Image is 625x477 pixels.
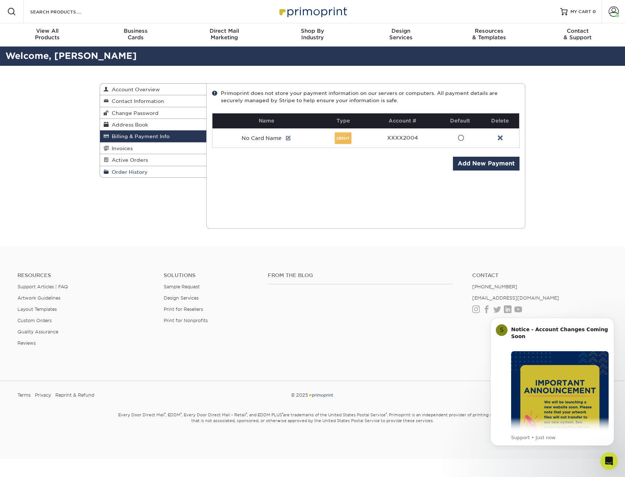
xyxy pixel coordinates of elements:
[366,128,439,148] td: XXXX2004
[282,412,283,416] sup: ®
[246,412,247,416] sup: ®
[481,113,519,128] th: Delete
[109,157,148,163] span: Active Orders
[109,122,148,128] span: Address Book
[357,28,445,34] span: Design
[17,390,31,401] a: Terms
[100,154,206,166] a: Active Orders
[3,23,92,47] a: View AllProducts
[109,98,164,104] span: Contact Information
[180,28,268,34] span: Direct Mail
[100,107,206,119] a: Change Password
[92,28,180,41] div: Cards
[472,295,559,301] a: [EMAIL_ADDRESS][DOMAIN_NAME]
[212,390,413,401] div: © 2025
[180,23,268,47] a: Direct MailMarketing
[17,306,57,312] a: Layout Templates
[439,113,481,128] th: Default
[321,113,366,128] th: Type
[472,272,608,278] a: Contact
[100,409,525,441] small: Every Door Direct Mail , EDDM , Every Door Direct Mail – Retail , and EDDM PLUS are trademarks of...
[386,412,387,416] sup: ®
[164,284,200,289] a: Sample Request
[100,95,206,107] a: Contact Information
[180,412,182,416] sup: ®
[3,28,92,34] span: View All
[593,9,596,14] span: 0
[3,28,92,41] div: Products
[17,340,36,346] a: Reviews
[164,412,166,416] sup: ®
[268,28,357,34] span: Shop By
[570,9,591,15] span: MY CART
[100,84,206,95] a: Account Overview
[453,157,519,171] a: Add New Payment
[445,23,533,47] a: Resources& Templates
[92,23,180,47] a: BusinessCards
[164,306,203,312] a: Print for Resellers
[17,295,60,301] a: Artwork Guidelines
[100,143,206,154] a: Invoices
[366,113,439,128] th: Account #
[276,4,349,19] img: Primoprint
[472,284,517,289] a: [PHONE_NUMBER]
[445,28,533,34] span: Resources
[357,23,445,47] a: DesignServices
[357,28,445,41] div: Services
[100,119,206,131] a: Address Book
[109,87,160,92] span: Account Overview
[533,28,622,41] div: & Support
[268,272,453,278] h4: From the Blog
[100,166,206,177] a: Order History
[109,169,148,175] span: Order History
[445,28,533,41] div: & Templates
[600,452,618,470] iframe: Intercom live chat
[100,131,206,142] a: Billing & Payment Info
[164,295,199,301] a: Design Services
[109,145,133,151] span: Invoices
[308,392,334,398] img: Primoprint
[17,318,52,323] a: Custom Orders
[17,329,58,334] a: Quality Assurance
[164,272,257,278] h4: Solutions
[109,110,159,116] span: Change Password
[17,284,68,289] a: Support Articles | FAQ
[533,23,622,47] a: Contact& Support
[109,133,170,139] span: Billing & Payment Info
[212,89,520,104] div: Primoprint does not store your payment information on our servers or computers. All payment detai...
[479,311,625,450] iframe: Intercom notifications message
[92,28,180,34] span: Business
[533,28,622,34] span: Contact
[180,28,268,41] div: Marketing
[268,23,357,47] a: Shop ByIndustry
[29,7,100,16] input: SEARCH PRODUCTS.....
[55,390,94,401] a: Reprint & Refund
[242,135,282,141] span: No Card Name
[212,113,321,128] th: Name
[268,28,357,41] div: Industry
[17,272,153,278] h4: Resources
[164,318,208,323] a: Print for Nonprofits
[35,390,51,401] a: Privacy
